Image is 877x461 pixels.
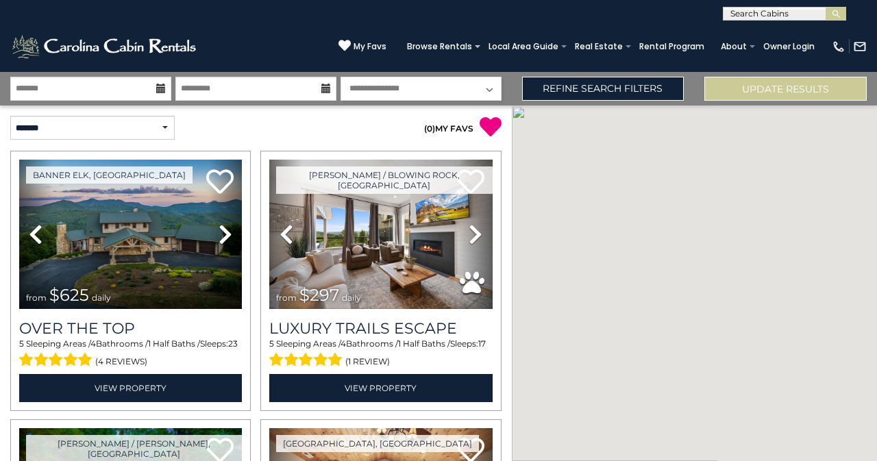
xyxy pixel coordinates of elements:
img: White-1-2.png [10,33,200,60]
span: from [26,292,47,303]
a: Banner Elk, [GEOGRAPHIC_DATA] [26,166,193,184]
a: Browse Rentals [400,37,479,56]
a: Over The Top [19,319,242,338]
span: daily [342,292,361,303]
a: About [714,37,754,56]
img: mail-regular-white.png [853,40,867,53]
a: Local Area Guide [482,37,565,56]
span: $625 [49,285,89,305]
div: Sleeping Areas / Bathrooms / Sleeps: [269,338,492,371]
span: 5 [269,338,274,349]
a: Real Estate [568,37,630,56]
a: View Property [19,374,242,402]
a: [PERSON_NAME] / Blowing Rock, [GEOGRAPHIC_DATA] [276,166,492,194]
a: [GEOGRAPHIC_DATA], [GEOGRAPHIC_DATA] [276,435,479,452]
a: Owner Login [756,37,822,56]
span: daily [92,292,111,303]
span: 0 [427,123,432,134]
span: 1 Half Baths / [398,338,450,349]
span: My Favs [354,40,386,53]
span: 5 [19,338,24,349]
span: 4 [90,338,96,349]
a: View Property [269,374,492,402]
a: Rental Program [632,37,711,56]
div: Sleeping Areas / Bathrooms / Sleeps: [19,338,242,371]
span: 17 [478,338,486,349]
span: from [276,292,297,303]
button: Update Results [704,77,867,101]
a: Luxury Trails Escape [269,319,492,338]
a: Add to favorites [206,168,234,197]
span: 1 Half Baths / [148,338,200,349]
img: phone-regular-white.png [832,40,845,53]
span: (1 review) [345,353,390,371]
span: $297 [299,285,339,305]
img: thumbnail_168695581.jpeg [269,160,492,309]
span: (4 reviews) [95,353,147,371]
img: thumbnail_167153549.jpeg [19,160,242,309]
span: 23 [228,338,238,349]
a: Refine Search Filters [522,77,684,101]
span: 4 [341,338,346,349]
span: ( ) [424,123,435,134]
a: My Favs [338,39,386,53]
a: (0)MY FAVS [424,123,473,134]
